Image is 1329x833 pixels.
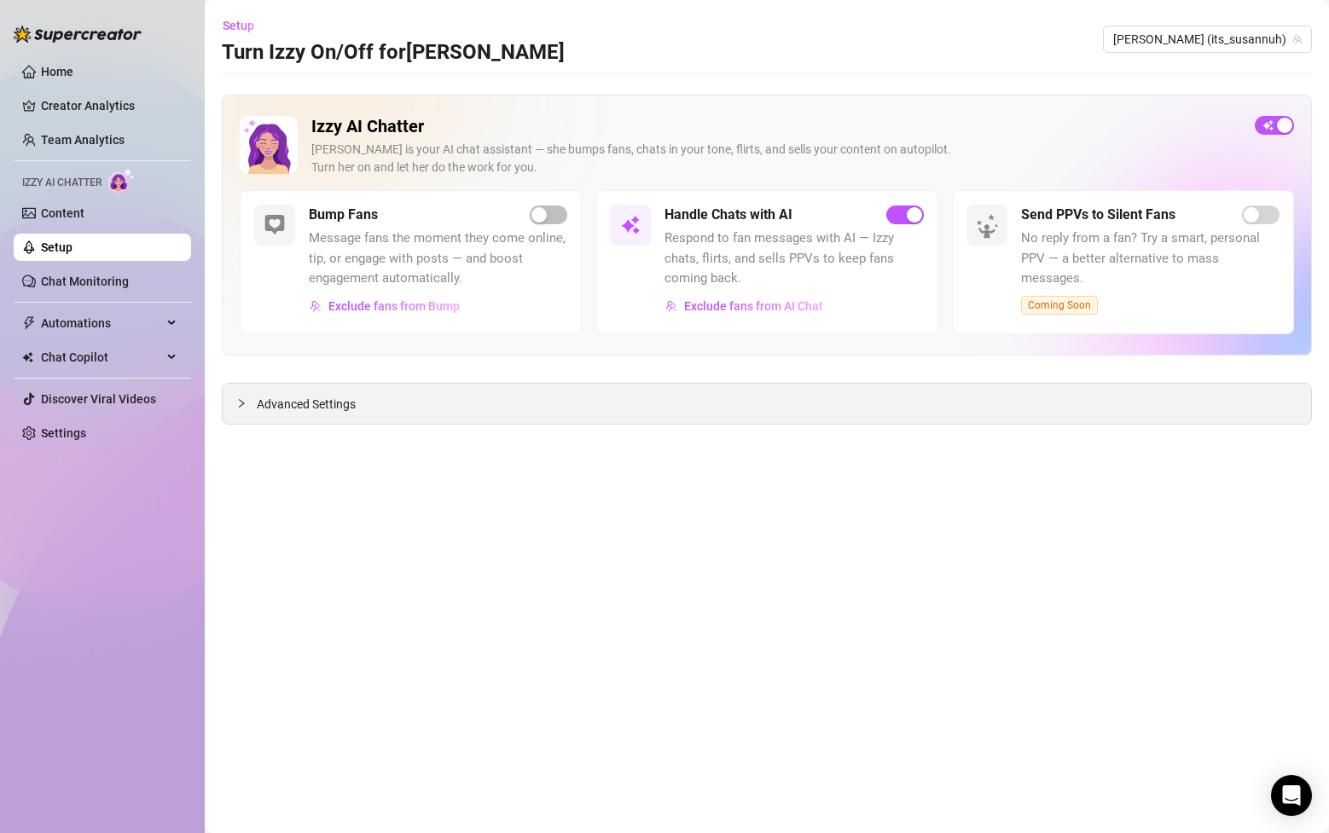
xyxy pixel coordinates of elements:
a: Team Analytics [41,133,125,147]
button: Setup [222,12,268,39]
img: silent-fans-ppv-o-N6Mmdf.svg [976,214,1003,241]
a: Home [41,65,73,78]
a: Settings [41,426,86,440]
span: collapsed [236,398,247,408]
span: thunderbolt [22,316,36,330]
h2: Izzy AI Chatter [311,116,1241,137]
span: Automations [41,309,162,337]
img: svg%3e [310,300,322,312]
div: [PERSON_NAME] is your AI chat assistant — she bumps fans, chats in your tone, flirts, and sells y... [311,141,1241,176]
img: Izzy AI Chatter [240,116,298,174]
div: collapsed [236,394,257,413]
a: Setup [41,240,73,254]
span: Chat Copilot [41,344,162,371]
img: svg%3e [665,300,677,312]
span: Exclude fans from Bump [328,299,460,313]
a: Creator Analytics [41,92,177,119]
h5: Handle Chats with AI [664,205,792,225]
h5: Send PPVs to Silent Fans [1021,205,1175,225]
h5: Bump Fans [309,205,378,225]
button: Exclude fans from Bump [309,292,461,320]
img: logo-BBDzfeDw.svg [14,26,142,43]
h3: Turn Izzy On/Off for [PERSON_NAME] [222,39,565,67]
span: Advanced Settings [257,395,356,414]
span: Message fans the moment they come online, tip, or engage with posts — and boost engagement automa... [309,228,567,289]
span: Coming Soon [1021,296,1098,315]
a: Discover Viral Videos [41,392,156,406]
img: svg%3e [620,215,641,235]
span: Izzy AI Chatter [22,175,102,191]
img: svg%3e [264,215,285,235]
span: No reply from a fan? Try a smart, personal PPV — a better alternative to mass messages. [1021,228,1280,289]
button: Exclude fans from AI Chat [664,292,824,320]
span: Setup [223,19,254,32]
span: Susanna (its_susannuh) [1113,26,1302,52]
span: Respond to fan messages with AI — Izzy chats, flirts, and sells PPVs to keep fans coming back. [664,228,923,289]
div: Open Intercom Messenger [1271,775,1312,816]
a: Content [41,206,84,220]
img: Chat Copilot [22,351,33,363]
a: Chat Monitoring [41,275,129,288]
img: AI Chatter [108,168,135,193]
span: Exclude fans from AI Chat [684,299,823,313]
span: team [1292,34,1303,44]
